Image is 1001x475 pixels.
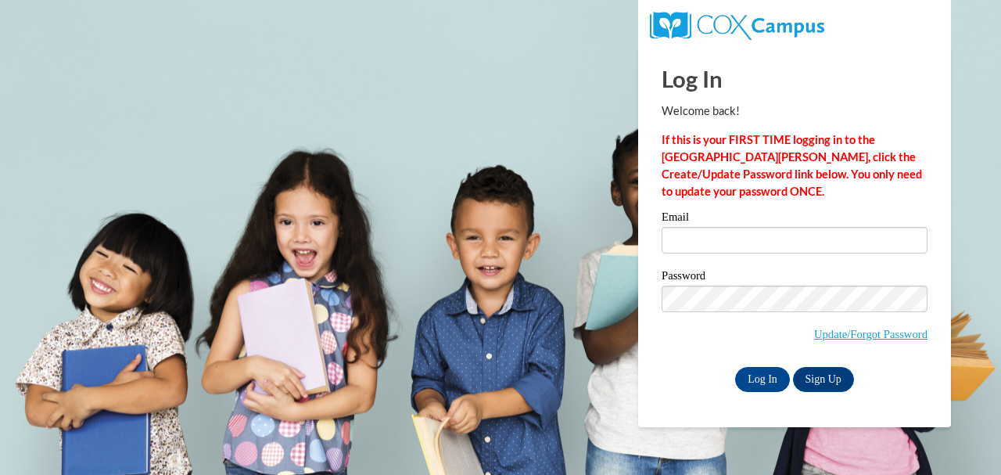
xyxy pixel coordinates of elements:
strong: If this is your FIRST TIME logging in to the [GEOGRAPHIC_DATA][PERSON_NAME], click the Create/Upd... [662,133,922,198]
h1: Log In [662,63,927,95]
img: COX Campus [650,12,824,40]
a: Update/Forgot Password [814,328,927,340]
a: Sign Up [793,367,854,392]
label: Password [662,270,927,286]
label: Email [662,211,927,227]
a: COX Campus [650,18,824,31]
p: Welcome back! [662,103,927,120]
input: Log In [735,367,790,392]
